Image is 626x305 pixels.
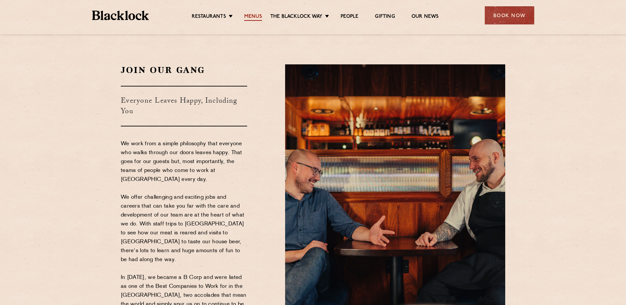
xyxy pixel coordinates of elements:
[412,14,439,21] a: Our News
[270,14,322,21] a: The Blacklock Way
[121,86,247,126] h3: Everyone Leaves Happy, Including You
[192,14,226,21] a: Restaurants
[341,14,358,21] a: People
[244,14,262,21] a: Menus
[375,14,395,21] a: Gifting
[485,6,534,24] div: Book Now
[92,11,149,20] img: BL_Textured_Logo-footer-cropped.svg
[121,64,247,76] h2: Join Our Gang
